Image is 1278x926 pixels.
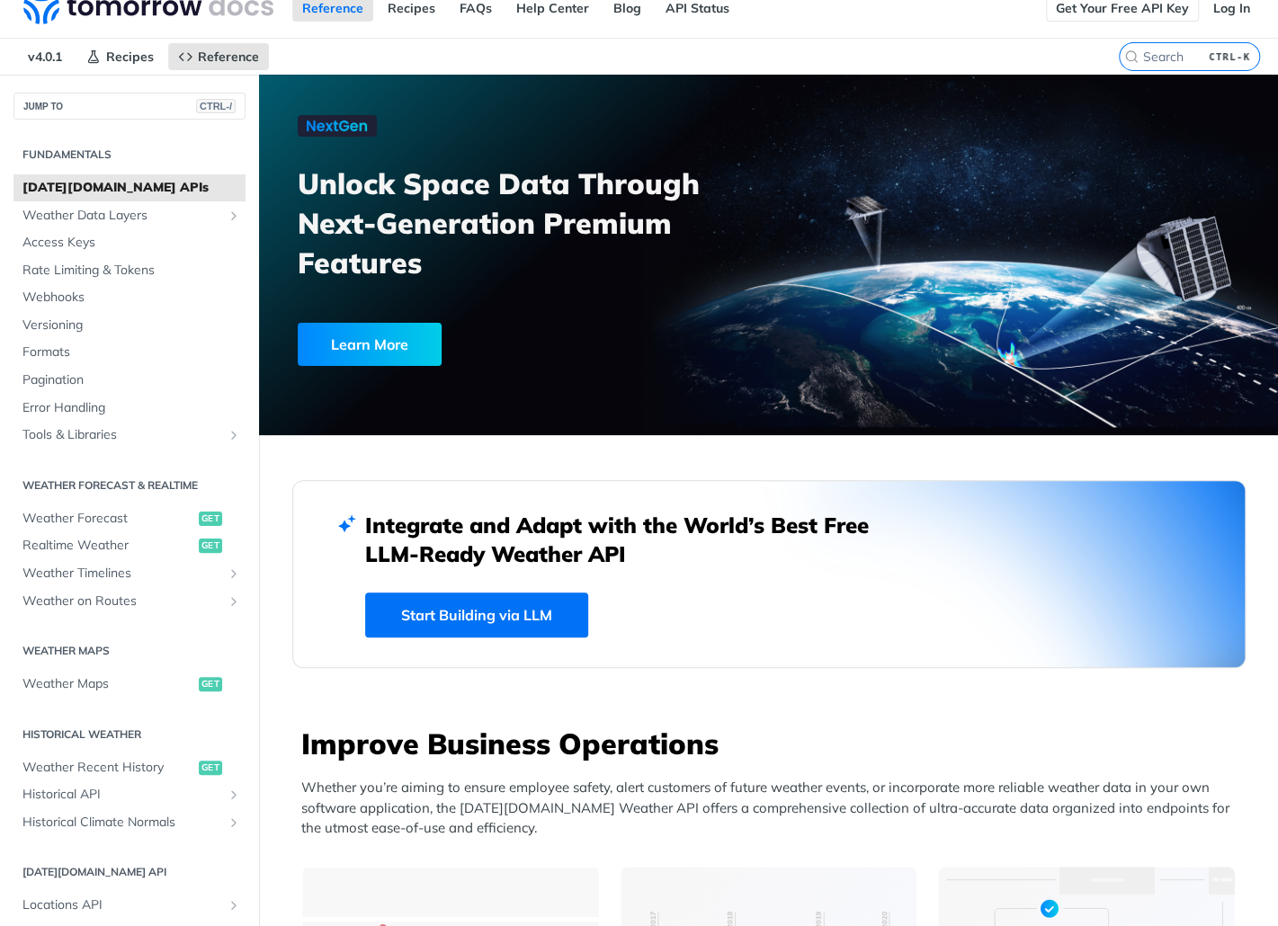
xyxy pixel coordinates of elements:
h2: Integrate and Adapt with the World’s Best Free LLM-Ready Weather API [365,511,896,568]
span: Tools & Libraries [22,426,222,444]
span: Access Keys [22,234,241,252]
h2: Weather Maps [13,643,246,659]
span: get [199,761,222,775]
a: Formats [13,339,246,366]
span: v4.0.1 [18,43,72,70]
kbd: CTRL-K [1204,48,1255,66]
a: Historical Climate NormalsShow subpages for Historical Climate Normals [13,809,246,836]
h2: Fundamentals [13,147,246,163]
span: Error Handling [22,399,241,417]
div: Learn More [298,323,442,366]
a: Pagination [13,367,246,394]
a: Learn More [298,323,690,366]
a: Tools & LibrariesShow subpages for Tools & Libraries [13,422,246,449]
a: Weather Forecastget [13,505,246,532]
button: Show subpages for Locations API [227,898,241,913]
h3: Improve Business Operations [301,724,1246,763]
a: Versioning [13,312,246,339]
a: Start Building via LLM [365,592,588,637]
span: Weather Timelines [22,565,222,583]
span: Pagination [22,371,241,389]
h3: Unlock Space Data Through Next-Generation Premium Features [298,164,788,282]
a: Rate Limiting & Tokens [13,257,246,284]
button: JUMP TOCTRL-/ [13,93,246,120]
a: Historical APIShow subpages for Historical API [13,781,246,808]
span: get [199,512,222,526]
p: Whether you’re aiming to ensure employee safety, alert customers of future weather events, or inc... [301,778,1246,839]
a: Error Handling [13,395,246,422]
button: Show subpages for Weather Data Layers [227,209,241,223]
button: Show subpages for Historical API [227,788,241,802]
a: Weather Data LayersShow subpages for Weather Data Layers [13,202,246,229]
a: Weather Recent Historyget [13,754,246,781]
a: Realtime Weatherget [13,532,246,559]
span: Weather Recent History [22,759,194,777]
span: Weather Forecast [22,510,194,528]
a: Access Keys [13,229,246,256]
span: Locations API [22,896,222,914]
a: Reference [168,43,269,70]
span: CTRL-/ [196,99,236,113]
span: Versioning [22,316,241,334]
span: Formats [22,343,241,361]
a: Recipes [76,43,164,70]
span: Weather Maps [22,675,194,693]
span: Webhooks [22,289,241,307]
span: Rate Limiting & Tokens [22,262,241,280]
img: NextGen [298,115,377,137]
a: Weather Mapsget [13,671,246,698]
span: Historical API [22,786,222,804]
button: Show subpages for Tools & Libraries [227,428,241,442]
a: Webhooks [13,284,246,311]
button: Show subpages for Weather on Routes [227,594,241,609]
span: [DATE][DOMAIN_NAME] APIs [22,179,241,197]
span: get [199,677,222,691]
a: Locations APIShow subpages for Locations API [13,892,246,919]
a: Weather TimelinesShow subpages for Weather Timelines [13,560,246,587]
span: get [199,539,222,553]
span: Recipes [106,49,154,65]
button: Show subpages for Historical Climate Normals [227,815,241,830]
button: Show subpages for Weather Timelines [227,566,241,581]
a: [DATE][DOMAIN_NAME] APIs [13,174,246,201]
a: Weather on RoutesShow subpages for Weather on Routes [13,588,246,615]
h2: Weather Forecast & realtime [13,477,246,494]
span: Weather on Routes [22,592,222,610]
span: Realtime Weather [22,537,194,555]
span: Historical Climate Normals [22,814,222,832]
h2: [DATE][DOMAIN_NAME] API [13,864,246,880]
span: Weather Data Layers [22,207,222,225]
svg: Search [1124,49,1139,64]
h2: Historical Weather [13,726,246,743]
span: Reference [198,49,259,65]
